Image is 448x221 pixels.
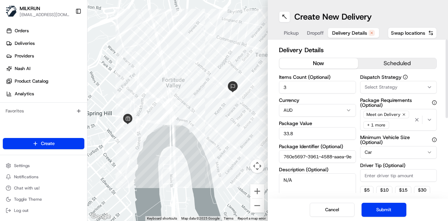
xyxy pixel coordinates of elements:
[3,50,87,62] a: Providers
[360,169,437,182] input: Enter driver tip amount
[279,121,356,126] label: Package Value
[358,58,437,69] button: scheduled
[376,186,392,194] button: $10
[3,38,87,49] a: Deliveries
[20,5,40,12] button: MILKRUN
[363,121,389,129] div: + 1 more
[3,76,87,87] a: Product Catalog
[3,172,84,182] button: Notifications
[14,174,38,180] span: Notifications
[3,183,84,193] button: Chat with us!
[238,216,266,220] a: Report a map error
[360,109,437,131] button: Meet on Delivery+ 1 more
[14,185,40,191] span: Chat with us!
[432,137,437,142] button: Minimum Vehicle Size (Optional)
[89,212,112,221] a: Open this area in Google Maps (opens a new window)
[388,27,437,39] button: Swap locations
[307,29,324,36] span: Dropoff
[360,135,437,145] label: Minimum Vehicle Size (Optional)
[279,98,356,103] label: Currency
[3,105,84,117] div: Favorites
[3,138,84,149] button: Create
[391,29,425,36] span: Swap locations
[360,186,373,194] button: $5
[147,216,177,221] button: Keyboard shortcuts
[362,203,406,217] button: Submit
[279,144,356,149] label: Package Identifier (Optional)
[3,63,87,74] a: Nash AI
[6,6,17,17] img: MILKRUN
[395,186,411,194] button: $15
[3,88,87,99] a: Analytics
[3,194,84,204] button: Toggle Theme
[279,81,356,94] input: Enter number of items
[41,140,55,147] span: Create
[15,78,48,84] span: Product Catalog
[3,3,72,20] button: MILKRUNMILKRUN[EMAIL_ADDRESS][DOMAIN_NAME]
[15,91,34,97] span: Analytics
[14,208,28,213] span: Log out
[279,127,356,140] input: Enter package value
[360,81,437,94] button: Select Strategy
[294,11,372,22] h1: Create New Delivery
[250,159,264,173] button: Map camera controls
[15,53,34,59] span: Providers
[284,29,299,36] span: Pickup
[414,186,430,194] button: $30
[279,150,356,163] input: Enter package identifier
[332,29,367,36] span: Delivery Details
[3,206,84,215] button: Log out
[250,199,264,213] button: Zoom out
[432,100,437,105] button: Package Requirements (Optional)
[89,212,112,221] img: Google
[279,173,356,213] textarea: N/A
[14,163,30,168] span: Settings
[3,25,87,36] a: Orders
[360,98,437,108] label: Package Requirements (Optional)
[365,84,398,90] span: Select Strategy
[20,12,70,18] button: [EMAIL_ADDRESS][DOMAIN_NAME]
[250,184,264,198] button: Zoom in
[15,28,29,34] span: Orders
[310,203,355,217] button: Cancel
[279,45,437,55] h2: Delivery Details
[403,75,408,80] button: Dispatch Strategy
[279,167,356,172] label: Description (Optional)
[360,75,437,80] label: Dispatch Strategy
[279,75,356,80] label: Items Count (Optional)
[15,65,30,72] span: Nash AI
[279,58,358,69] button: now
[3,161,84,171] button: Settings
[366,112,400,117] span: Meet on Delivery
[15,40,35,47] span: Deliveries
[360,163,437,168] label: Driver Tip (Optional)
[181,216,219,220] span: Map data ©2025 Google
[14,196,42,202] span: Toggle Theme
[224,216,233,220] a: Terms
